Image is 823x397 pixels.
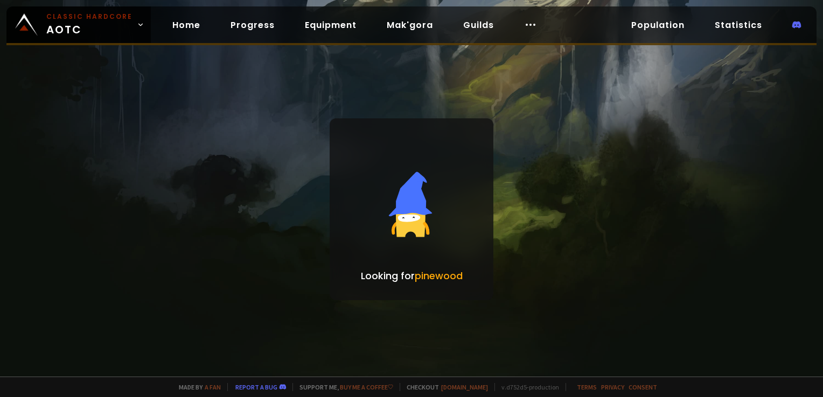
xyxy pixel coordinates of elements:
[415,269,463,282] span: pinewood
[494,383,559,391] span: v. d752d5 - production
[6,6,151,43] a: Classic HardcoreAOTC
[455,14,503,36] a: Guilds
[46,12,132,22] small: Classic Hardcore
[205,383,221,391] a: a fan
[629,383,657,391] a: Consent
[706,14,771,36] a: Statistics
[623,14,693,36] a: Population
[340,383,393,391] a: Buy me a coffee
[172,383,221,391] span: Made by
[292,383,393,391] span: Support me,
[601,383,624,391] a: Privacy
[46,12,132,38] span: AOTC
[222,14,283,36] a: Progress
[577,383,597,391] a: Terms
[400,383,488,391] span: Checkout
[296,14,365,36] a: Equipment
[378,14,442,36] a: Mak'gora
[164,14,209,36] a: Home
[441,383,488,391] a: [DOMAIN_NAME]
[361,268,463,283] p: Looking for
[235,383,277,391] a: Report a bug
